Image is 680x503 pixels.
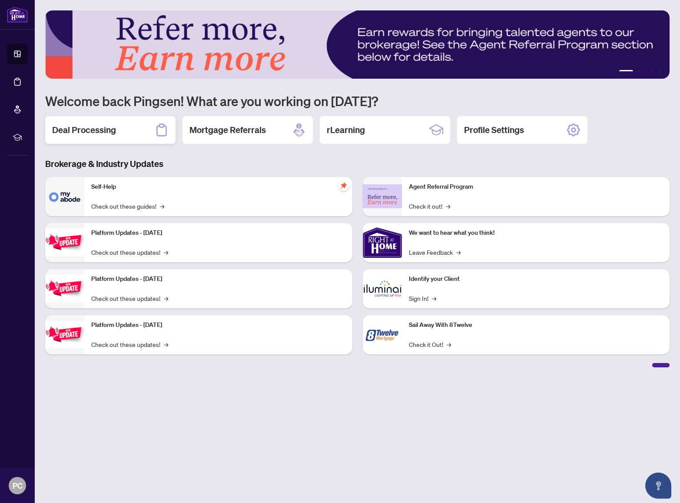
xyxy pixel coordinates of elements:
[447,340,451,349] span: →
[91,201,164,211] a: Check out these guides!→
[409,340,451,349] a: Check it Out!→
[189,124,266,136] h2: Mortgage Referrals
[91,228,345,238] p: Platform Updates - [DATE]
[644,70,647,73] button: 3
[657,70,661,73] button: 5
[45,10,670,79] img: Slide 0
[164,340,168,349] span: →
[327,124,365,136] h2: rLearning
[338,180,349,191] span: pushpin
[7,7,28,23] img: logo
[52,124,116,136] h2: Deal Processing
[45,321,84,348] img: Platform Updates - June 23, 2025
[409,228,663,238] p: We want to hear what you think!
[91,340,168,349] a: Check out these updates!→
[363,184,402,208] img: Agent Referral Program
[160,201,164,211] span: →
[409,201,450,211] a: Check it out!→
[409,247,461,257] a: Leave Feedback→
[645,473,671,499] button: Open asap
[45,229,84,256] img: Platform Updates - July 21, 2025
[363,315,402,354] img: Sail Away With 8Twelve
[446,201,450,211] span: →
[13,480,23,492] span: PC
[409,182,663,192] p: Agent Referral Program
[363,223,402,262] img: We want to hear what you think!
[409,293,436,303] a: Sign In!→
[637,70,640,73] button: 2
[91,320,345,330] p: Platform Updates - [DATE]
[45,93,670,109] h1: Welcome back Pingsen! What are you working on [DATE]?
[409,274,663,284] p: Identify your Client
[464,124,524,136] h2: Profile Settings
[45,177,84,216] img: Self-Help
[619,70,633,73] button: 1
[432,293,436,303] span: →
[650,70,654,73] button: 4
[456,247,461,257] span: →
[164,293,168,303] span: →
[91,247,168,257] a: Check out these updates!→
[45,158,670,170] h3: Brokerage & Industry Updates
[409,320,663,330] p: Sail Away With 8Twelve
[363,269,402,308] img: Identify your Client
[45,275,84,302] img: Platform Updates - July 8, 2025
[164,247,168,257] span: →
[91,182,345,192] p: Self-Help
[91,274,345,284] p: Platform Updates - [DATE]
[91,293,168,303] a: Check out these updates!→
